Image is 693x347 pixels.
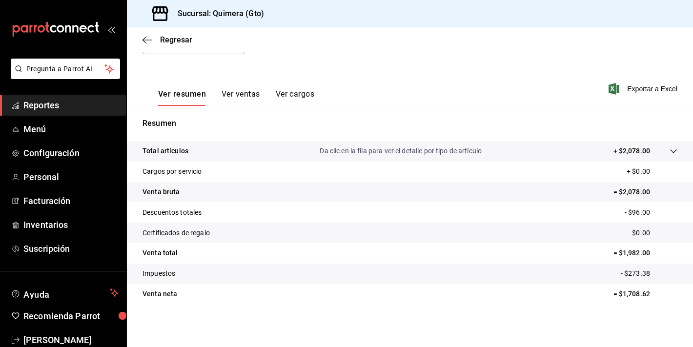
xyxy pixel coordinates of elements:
[11,59,120,79] button: Pregunta a Parrot AI
[613,187,677,197] p: = $2,078.00
[23,99,119,112] span: Reportes
[222,89,260,106] button: Ver ventas
[613,289,677,299] p: = $1,708.62
[107,25,115,33] button: open_drawer_menu
[23,218,119,231] span: Inventarios
[613,248,677,258] p: = $1,982.00
[143,118,677,129] p: Resumen
[613,146,650,156] p: + $2,078.00
[143,248,178,258] p: Venta total
[320,146,482,156] p: Da clic en la fila para ver el detalle por tipo de artículo
[160,35,192,44] span: Regresar
[143,268,175,279] p: Impuestos
[23,242,119,255] span: Suscripción
[611,83,677,95] button: Exportar a Excel
[23,122,119,136] span: Menú
[143,166,202,177] p: Cargos por servicio
[143,207,202,218] p: Descuentos totales
[7,71,120,81] a: Pregunta a Parrot AI
[627,166,677,177] p: + $0.00
[23,309,119,323] span: Recomienda Parrot
[23,146,119,160] span: Configuración
[158,89,206,106] button: Ver resumen
[276,89,315,106] button: Ver cargos
[23,170,119,184] span: Personal
[143,35,192,44] button: Regresar
[23,287,106,299] span: Ayuda
[158,89,314,106] div: navigation tabs
[23,333,119,347] span: [PERSON_NAME]
[629,228,677,238] p: - $0.00
[143,187,180,197] p: Venta bruta
[143,228,210,238] p: Certificados de regalo
[170,8,264,20] h3: Sucursal: Quimera (Gto)
[143,289,177,299] p: Venta neta
[26,64,105,74] span: Pregunta a Parrot AI
[625,207,677,218] p: - $96.00
[23,194,119,207] span: Facturación
[621,268,677,279] p: - $273.38
[143,146,188,156] p: Total artículos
